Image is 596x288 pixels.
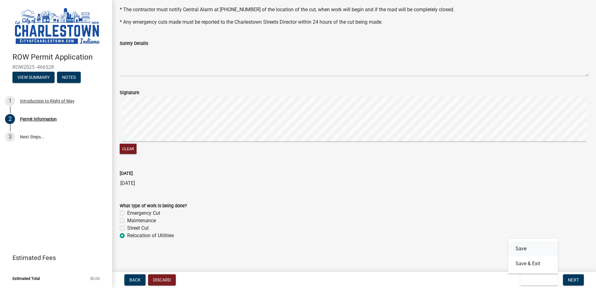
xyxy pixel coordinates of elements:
[508,256,558,271] button: Save & Exit
[520,274,558,286] button: Save & Exit
[124,274,146,286] button: Back
[5,132,15,142] div: 3
[129,277,141,282] span: Back
[57,75,81,80] wm-modal-confirm: Notes
[508,239,558,274] div: Save & Exit
[20,99,74,103] div: Introduction to Right of Way
[127,224,149,232] label: Street Cut
[148,274,176,286] button: Discard
[120,171,133,176] label: [DATE]
[12,7,102,46] img: City of Charlestown, Indiana
[508,241,558,256] button: Save
[563,274,584,286] button: Next
[12,276,40,281] span: Estimated Total
[5,252,102,264] a: Estimated Fees
[12,72,55,83] button: View Summary
[57,72,81,83] button: Notes
[525,277,549,282] span: Save & Exit
[127,209,160,217] label: Emergency Cut
[5,114,15,124] div: 2
[90,276,100,281] span: $0.00
[127,217,156,224] label: Maintenance
[120,144,137,154] button: Clear
[120,6,589,13] p: * The contractor must notify Central Alarm at [PHONE_NUMBER] of the location of the cut, when wor...
[120,18,589,26] p: * Any emergency cuts made must be reported to the Charlestown Streets Director within 24 hours of...
[568,277,579,282] span: Next
[120,204,187,208] label: What type of work is being done?
[20,117,57,121] div: Permit Information
[127,232,174,239] label: Relocation of Utilities
[12,64,100,70] span: ROW2025 -466528
[120,91,139,95] label: Signature
[12,75,55,80] wm-modal-confirm: Summary
[12,53,107,62] h4: ROW Permit Application
[120,41,148,46] label: Surety Details
[5,96,15,106] div: 1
